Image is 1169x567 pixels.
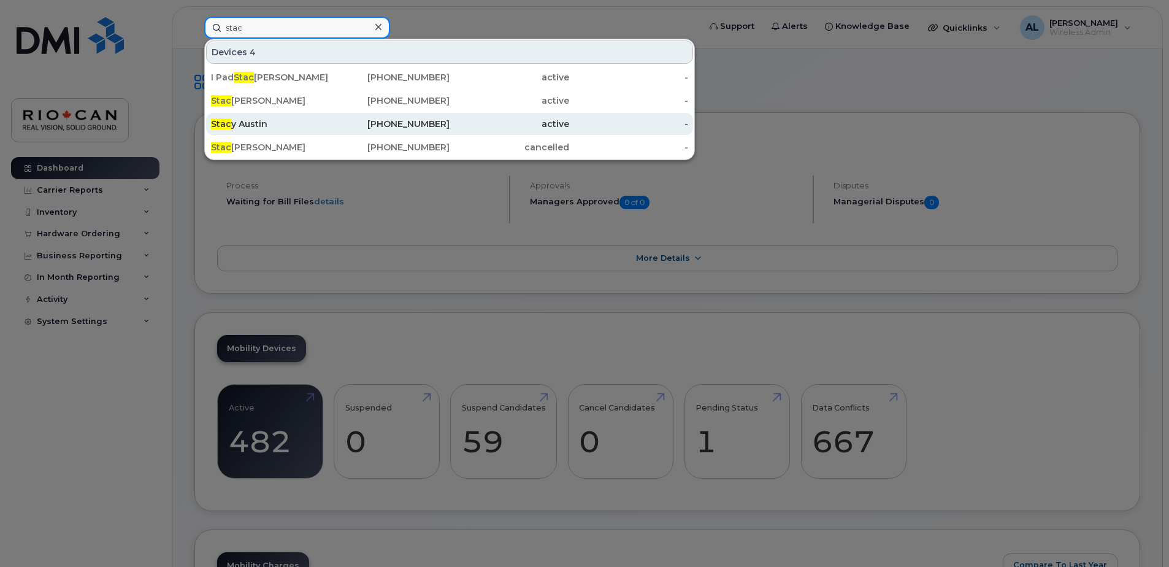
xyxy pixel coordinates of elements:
div: [PHONE_NUMBER] [331,94,450,107]
span: Stac [234,72,254,83]
div: I Pad [PERSON_NAME] [211,71,331,83]
span: Stac [211,95,231,106]
div: active [450,118,569,130]
div: - [569,94,689,107]
div: y Austin [211,118,331,130]
div: - [569,71,689,83]
div: Devices [206,40,693,64]
div: active [450,71,569,83]
a: Stacy Austin[PHONE_NUMBER]active- [206,113,693,135]
div: [PERSON_NAME] [211,141,331,153]
div: [PHONE_NUMBER] [331,71,450,83]
a: I PadStac[PERSON_NAME][PHONE_NUMBER]active- [206,66,693,88]
a: Stac[PERSON_NAME][PHONE_NUMBER]active- [206,90,693,112]
span: Stac [211,142,231,153]
div: [PERSON_NAME] [211,94,331,107]
span: 4 [250,46,256,58]
div: - [569,141,689,153]
div: [PHONE_NUMBER] [331,141,450,153]
div: - [569,118,689,130]
div: active [450,94,569,107]
span: Stac [211,118,231,129]
div: cancelled [450,141,569,153]
a: Stac[PERSON_NAME][PHONE_NUMBER]cancelled- [206,136,693,158]
div: [PHONE_NUMBER] [331,118,450,130]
